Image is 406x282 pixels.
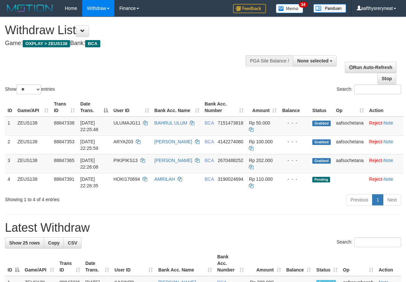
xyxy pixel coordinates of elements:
a: CSV [63,237,82,248]
a: 1 [372,194,383,205]
span: 88847338 [54,120,74,126]
a: Reject [369,139,382,144]
th: Trans ID: activate to sort column ascending [57,251,83,276]
span: OXPLAY > ZEUS138 [23,40,70,47]
span: HOKI170694 [113,176,140,182]
th: Amount: activate to sort column ascending [247,251,284,276]
span: Rp 50.000 [249,120,270,126]
th: Op: activate to sort column ascending [340,251,376,276]
th: Bank Acc. Name: activate to sort column ascending [152,98,202,117]
td: 3 [5,154,15,173]
td: 1 [5,117,15,136]
span: 34 [299,2,308,8]
div: - - - [282,138,307,145]
th: Op: activate to sort column ascending [333,98,367,117]
a: AMRILAH [155,176,175,182]
span: Grabbed [312,121,331,126]
span: [DATE] 22:26:35 [80,176,98,188]
span: Copy 7151473818 to clipboard [218,120,243,126]
th: Bank Acc. Name: activate to sort column ascending [155,251,214,276]
td: ZEUS138 [15,117,51,136]
a: Reject [369,176,382,182]
td: ZEUS138 [15,154,51,173]
td: 4 [5,173,15,192]
a: Reject [369,158,382,163]
span: Copy 3190024694 to clipboard [218,176,243,182]
th: Balance: activate to sort column ascending [284,251,314,276]
img: MOTION_logo.png [5,3,55,13]
th: ID [5,98,15,117]
a: Note [383,139,393,144]
a: Show 25 rows [5,237,44,248]
img: Feedback.jpg [233,4,266,13]
label: Search: [337,84,401,94]
th: Date Trans.: activate to sort column ascending [83,251,112,276]
a: [PERSON_NAME] [155,158,192,163]
input: Search: [354,237,401,247]
span: Rp 100.000 [249,139,273,144]
span: BCA [205,120,214,126]
h1: Withdraw List [5,24,264,37]
th: Date Trans.: activate to sort column descending [78,98,111,117]
td: aafsochetana [333,154,367,173]
span: 88847353 [54,139,74,144]
span: 88847391 [54,176,74,182]
th: Balance [279,98,310,117]
td: aafsochetana [333,117,367,136]
td: · [367,117,403,136]
td: ZEUS138 [15,173,51,192]
td: ZEUS138 [15,135,51,154]
a: Run Auto-Refresh [345,62,396,73]
th: Game/API: activate to sort column ascending [22,251,57,276]
span: 88847365 [54,158,74,163]
th: Trans ID: activate to sort column ascending [51,98,78,117]
span: Grabbed [312,139,331,145]
span: BCA [205,158,214,163]
th: User ID: activate to sort column ascending [111,98,152,117]
th: Action [367,98,403,117]
span: Rp 110.000 [249,176,273,182]
a: Reject [369,120,382,126]
td: · [367,173,403,192]
h1: Latest Withdraw [5,221,401,234]
th: Amount: activate to sort column ascending [246,98,279,117]
span: Rp 202.000 [249,158,273,163]
th: User ID: activate to sort column ascending [112,251,155,276]
div: Showing 1 to 4 of 4 entries [5,194,164,203]
span: Show 25 rows [9,240,40,246]
span: [DATE] 22:25:59 [80,139,98,151]
span: BCA [205,176,214,182]
input: Search: [354,84,401,94]
span: CSV [68,240,77,246]
span: Copy 4142274080 to clipboard [218,139,243,144]
th: Status [310,98,333,117]
span: [DATE] 22:25:48 [80,120,98,132]
label: Search: [337,237,401,247]
span: [DATE] 22:26:08 [80,158,98,170]
td: 2 [5,135,15,154]
a: Note [383,158,393,163]
label: Show entries [5,84,55,94]
span: BCA [85,40,100,47]
a: Note [383,120,393,126]
span: Pending [312,177,330,182]
a: Note [383,176,393,182]
span: PIKIPIKS13 [113,158,138,163]
div: - - - [282,157,307,164]
span: None selected [297,58,328,63]
a: Stop [377,73,396,84]
th: Bank Acc. Number: activate to sort column ascending [202,98,247,117]
th: Status: activate to sort column ascending [314,251,340,276]
th: Game/API: activate to sort column ascending [15,98,51,117]
select: Showentries [16,84,41,94]
th: Action [376,251,401,276]
span: Grabbed [312,158,331,164]
a: Copy [44,237,64,248]
span: BCA [205,139,214,144]
a: Previous [346,194,372,205]
td: · [367,135,403,154]
span: Copy 2670488252 to clipboard [218,158,243,163]
img: Button%20Memo.svg [276,4,303,13]
button: None selected [293,55,337,66]
div: - - - [282,120,307,126]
